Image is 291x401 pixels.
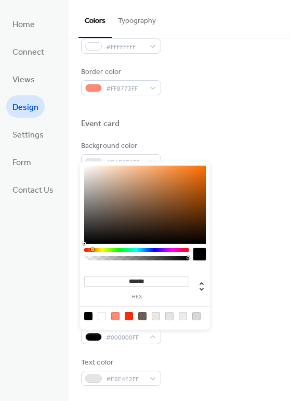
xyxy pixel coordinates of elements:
[6,12,41,35] a: Home
[12,155,31,171] span: Form
[6,178,60,200] a: Contact Us
[12,17,35,33] span: Home
[111,312,120,320] div: rgb(255, 135, 115)
[81,357,159,368] div: Text color
[84,294,189,300] label: hex
[12,99,38,116] span: Design
[12,127,44,143] span: Settings
[106,157,144,168] span: #EAE8E6FF
[125,312,133,320] div: rgb(255, 43, 6)
[81,141,159,152] div: Background color
[81,119,120,130] div: Event card
[84,312,92,320] div: rgb(0, 0, 0)
[138,312,147,320] div: rgb(106, 93, 83)
[6,123,50,145] a: Settings
[152,312,160,320] div: rgb(234, 232, 230)
[6,151,37,173] a: Form
[12,72,35,88] span: Views
[165,312,174,320] div: rgb(230, 228, 226)
[106,42,144,53] span: #FFFFFFFF
[81,67,159,78] div: Border color
[179,312,187,320] div: rgb(237, 236, 235)
[6,40,50,62] a: Connect
[192,312,201,320] div: rgb(213, 216, 216)
[98,312,106,320] div: rgb(255, 255, 255)
[12,44,44,60] span: Connect
[12,182,54,198] span: Contact Us
[106,332,144,343] span: #000000FF
[106,83,144,94] span: #FF8773FF
[106,374,144,385] span: #E6E4E2FF
[6,95,45,118] a: Design
[6,68,41,90] a: Views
